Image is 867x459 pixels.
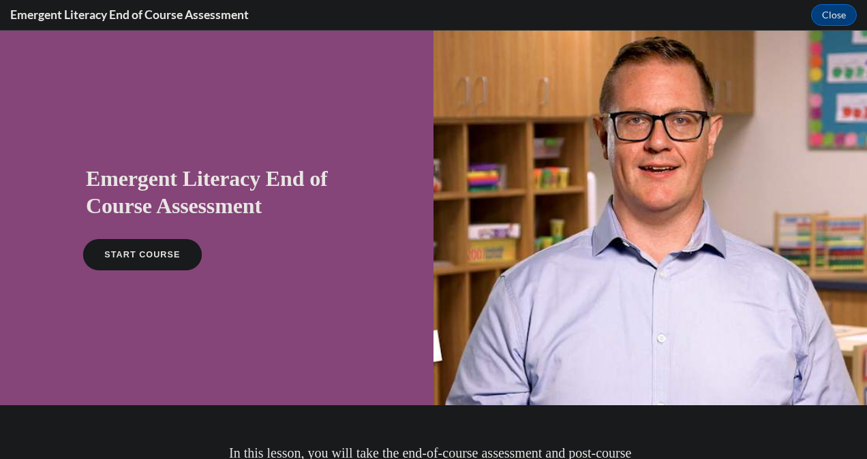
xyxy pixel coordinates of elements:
span: START COURSE [104,219,180,229]
h1: Emergent Literacy End of Course Assessment [86,134,348,189]
button: Close [811,4,857,26]
a: START COURSE [83,208,202,240]
h4: Emergent Literacy End of Course Assessment [10,6,249,23]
